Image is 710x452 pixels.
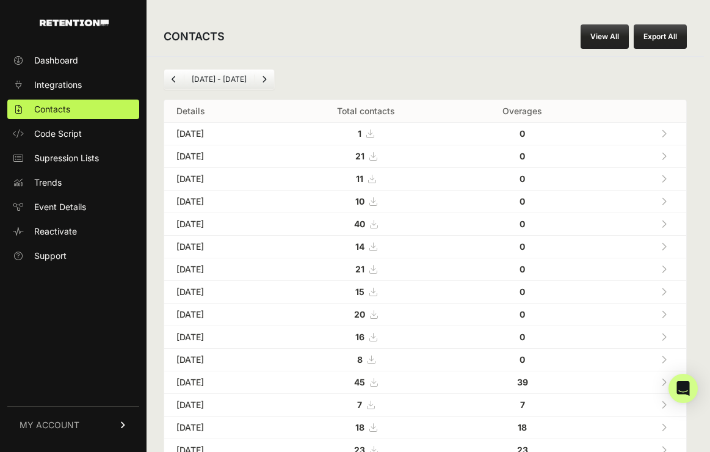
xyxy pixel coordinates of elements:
a: View All [581,24,629,49]
strong: 45 [354,377,365,387]
td: [DATE] [164,371,278,394]
span: Integrations [34,79,82,91]
span: Supression Lists [34,152,99,164]
a: Event Details [7,197,139,217]
td: [DATE] [164,168,278,191]
span: Trends [34,177,62,189]
td: [DATE] [164,326,278,349]
a: 10 [355,196,377,206]
td: [DATE] [164,145,278,168]
a: 16 [355,332,377,342]
li: [DATE] - [DATE] [184,75,254,84]
strong: 0 [520,128,525,139]
span: Support [34,250,67,262]
td: [DATE] [164,191,278,213]
span: Dashboard [34,54,78,67]
span: Reactivate [34,225,77,238]
span: Contacts [34,103,70,115]
span: MY ACCOUNT [20,419,79,431]
a: 40 [354,219,377,229]
strong: 21 [355,264,364,274]
h2: CONTACTS [164,28,225,45]
a: 8 [357,354,375,365]
a: Supression Lists [7,148,139,168]
img: Retention.com [40,20,109,26]
strong: 18 [355,422,364,432]
strong: 10 [355,196,364,206]
strong: 18 [518,422,527,432]
a: Dashboard [7,51,139,70]
strong: 20 [354,309,365,319]
strong: 0 [520,354,525,365]
a: 14 [355,241,377,252]
a: Reactivate [7,222,139,241]
a: 7 [357,399,374,410]
a: Code Script [7,124,139,144]
button: Export All [634,24,687,49]
a: Contacts [7,100,139,119]
a: Previous [164,70,184,89]
a: 21 [355,264,377,274]
a: 21 [355,151,377,161]
a: 11 [356,173,375,184]
strong: 7 [357,399,362,410]
td: [DATE] [164,394,278,417]
a: 15 [355,286,377,297]
strong: 0 [520,309,525,319]
strong: 1 [358,128,361,139]
td: [DATE] [164,236,278,258]
a: 1 [358,128,374,139]
strong: 0 [520,332,525,342]
div: Open Intercom Messenger [668,374,698,403]
strong: 7 [520,399,525,410]
strong: 0 [520,241,525,252]
strong: 0 [520,173,525,184]
th: Details [164,100,278,123]
a: Support [7,246,139,266]
strong: 0 [520,264,525,274]
td: [DATE] [164,281,278,304]
a: Next [255,70,274,89]
strong: 15 [355,286,364,297]
th: Total contacts [278,100,454,123]
strong: 0 [520,219,525,229]
td: [DATE] [164,304,278,326]
a: 20 [354,309,377,319]
strong: 0 [520,196,525,206]
strong: 21 [355,151,364,161]
td: [DATE] [164,213,278,236]
a: 45 [354,377,377,387]
strong: 39 [517,377,528,387]
td: [DATE] [164,258,278,281]
td: [DATE] [164,417,278,439]
th: Overages [454,100,591,123]
strong: 16 [355,332,364,342]
td: [DATE] [164,349,278,371]
strong: 40 [354,219,365,229]
strong: 8 [357,354,363,365]
a: Trends [7,173,139,192]
span: Event Details [34,201,86,213]
span: Code Script [34,128,82,140]
strong: 14 [355,241,364,252]
a: MY ACCOUNT [7,406,139,443]
strong: 11 [356,173,363,184]
strong: 0 [520,151,525,161]
a: 18 [355,422,377,432]
a: Integrations [7,75,139,95]
td: [DATE] [164,123,278,145]
strong: 0 [520,286,525,297]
